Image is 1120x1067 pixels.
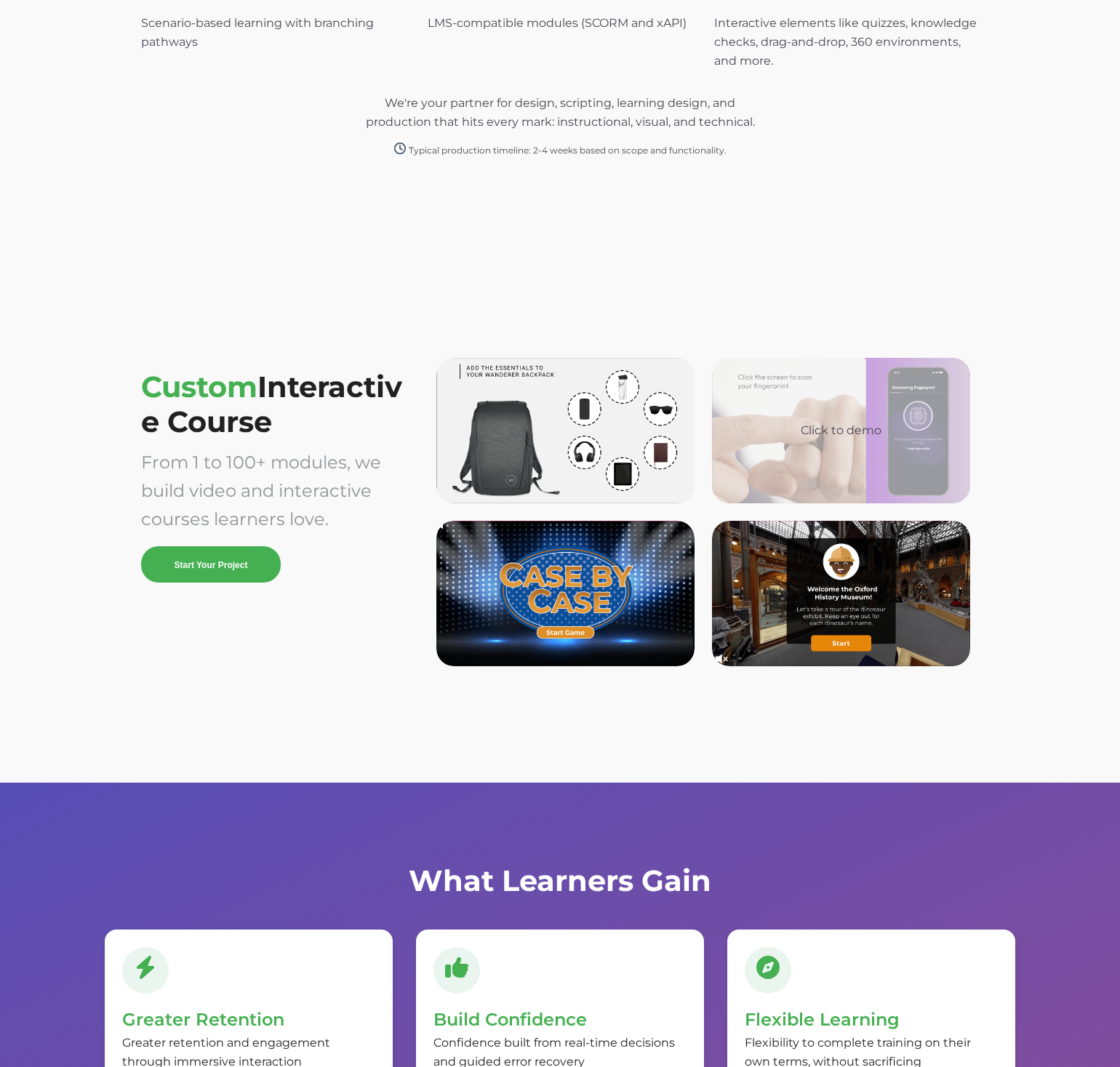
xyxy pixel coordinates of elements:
[745,1005,998,1034] div: Flexible Learning
[433,1005,687,1034] div: Build Confidence
[141,546,281,583] a: Start Your Project
[409,863,711,898] span: What Learners Gain
[428,14,692,33] p: LMS-compatible modules (SCORM and xAPI)
[428,358,979,666] ul: Image grid with {{ image_count }} images.
[175,560,248,570] span: Start Your Project
[385,96,735,110] span: We're your partner for design, scripting, learning design, and
[712,358,970,503] button: Click to demo
[724,422,959,439] div: Click to demo
[141,452,381,529] span: From 1 to 100+ modules, we build video and interactive courses learners love.
[141,369,402,439] span: Custom
[141,369,402,439] span: Interactive Course
[141,14,406,52] p: Scenario-based learning with branching pathways
[409,145,727,156] span: Typical production timeline: 2-4 weeks based on scope and functionality.
[122,1005,375,1034] div: Greater Retention
[366,115,755,129] span: production that hits every mark: instructional, visual, and technical.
